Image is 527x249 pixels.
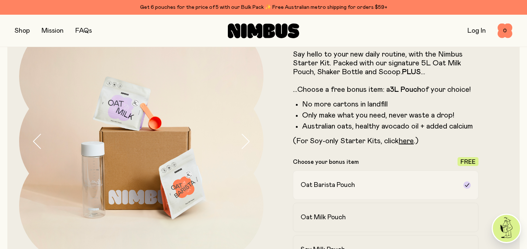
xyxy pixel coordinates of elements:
[301,213,346,222] h2: Oat Milk Pouch
[302,100,478,109] li: No more cartons in landfill
[293,158,359,166] p: Choose your bonus item
[302,111,478,120] li: Only make what you need, never waste a drop!
[302,122,478,131] li: Australian oats, healthy avocado oil + added calcium
[402,68,421,76] strong: PLUS
[467,28,486,34] a: Log In
[75,28,92,34] a: FAQs
[390,86,399,93] strong: 3L
[42,28,64,34] a: Mission
[301,181,355,190] h2: Oat Barista Pouch
[293,50,478,94] p: Say hello to your new daily routine, with the Nimbus Starter Kit. Packed with our signature 5L Oa...
[493,215,520,242] img: agent
[15,3,512,12] div: Get 6 pouches for the price of 5 with our Bulk Pack ✨ Free Australian metro shipping for orders $59+
[498,24,512,38] button: 0
[399,137,414,145] a: here
[293,137,478,145] p: (For Soy-only Starter Kits, click .)
[460,159,476,165] span: Free
[401,86,421,93] strong: Pouch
